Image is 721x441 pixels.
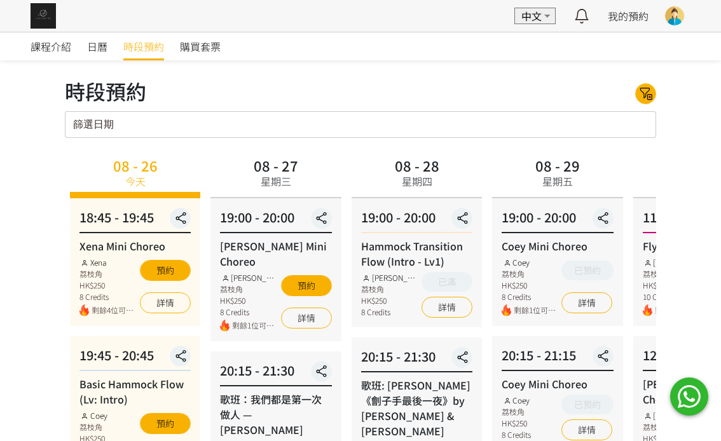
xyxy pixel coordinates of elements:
[140,260,191,281] button: 預約
[220,238,331,269] div: [PERSON_NAME] Mini Choreo
[140,292,191,313] a: 詳情
[79,268,137,280] div: 荔枝角
[643,268,700,280] div: 荔枝角
[643,421,700,433] div: 荔枝角
[123,39,164,54] span: 時段預約
[422,272,472,292] button: 已滿
[361,238,472,269] div: Hammock Transition Flow (Intro - Lv1)
[79,280,137,291] div: HK$250
[502,376,613,391] div: Coey Mini Choreo
[92,304,137,316] span: 剩餘4位可預約
[180,39,221,54] span: 購買套票
[561,419,612,440] a: 詳情
[220,283,277,295] div: 荔枝角
[65,111,656,138] input: 篩選日期
[31,32,71,60] a: 課程介紹
[220,320,230,332] img: fire.png
[643,304,652,316] img: fire.png
[561,292,612,313] a: 詳情
[220,295,277,306] div: HK$250
[643,410,700,421] div: [PERSON_NAME]
[502,429,531,440] div: 8 Credits
[79,346,191,371] div: 19:45 - 20:45
[502,268,558,280] div: 荔枝角
[79,376,191,407] div: Basic Hammock Flow (Lv: Intro)
[361,377,472,438] div: 歌班: [PERSON_NAME]《劊子手最後一夜》by [PERSON_NAME] & [PERSON_NAME]
[361,306,418,318] div: 8 Credits
[395,158,439,172] div: 08 - 28
[79,421,137,433] div: 荔枝角
[502,346,613,371] div: 20:15 - 21:15
[31,3,56,29] img: img_61c0148bb0266
[502,257,558,268] div: Coey
[502,417,531,429] div: HK$250
[561,395,614,414] button: 已預約
[643,291,700,302] div: 10 Credits
[220,306,277,318] div: 8 Credits
[655,304,700,316] span: 剩餘3位可預約
[254,158,298,172] div: 08 - 27
[220,272,277,283] div: [PERSON_NAME]
[535,158,580,172] div: 08 - 29
[281,275,332,296] button: 預約
[361,272,418,283] div: [PERSON_NAME]
[232,320,277,332] span: 剩餘1位可預約
[502,208,613,233] div: 19:00 - 20:00
[281,308,332,329] a: 詳情
[79,410,137,421] div: Coey
[125,173,146,189] div: 今天
[422,297,472,318] a: 詳情
[65,76,146,106] div: 時段預約
[502,406,531,417] div: 荔枝角
[361,347,472,372] div: 20:15 - 21:30
[87,32,107,60] a: 日曆
[502,304,511,316] img: fire.png
[361,283,418,295] div: 荔枝角
[113,158,158,172] div: 08 - 26
[402,173,432,189] div: 星期四
[502,291,558,302] div: 8 Credits
[643,280,700,291] div: HK$260
[79,238,191,254] div: Xena Mini Choreo
[87,39,107,54] span: 日曆
[79,304,89,316] img: fire.png
[79,257,137,268] div: Xena
[561,261,614,280] button: 已預約
[361,208,472,233] div: 19:00 - 20:00
[123,32,164,60] a: 時段預約
[514,304,558,316] span: 剩餘1位可預約
[502,395,531,406] div: Coey
[140,413,191,434] button: 預約
[31,39,71,54] span: 課程介紹
[502,238,613,254] div: Coey Mini Choreo
[502,280,558,291] div: HK$250
[261,173,291,189] div: 星期三
[608,8,649,24] a: 我的預約
[220,361,331,386] div: 20:15 - 21:30
[180,32,221,60] a: 購買套票
[643,257,700,268] div: [PERSON_NAME]
[79,208,191,233] div: 18:45 - 19:45
[361,295,418,306] div: HK$250
[79,291,137,302] div: 8 Credits
[220,208,331,233] div: 19:00 - 20:00
[542,173,573,189] div: 星期五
